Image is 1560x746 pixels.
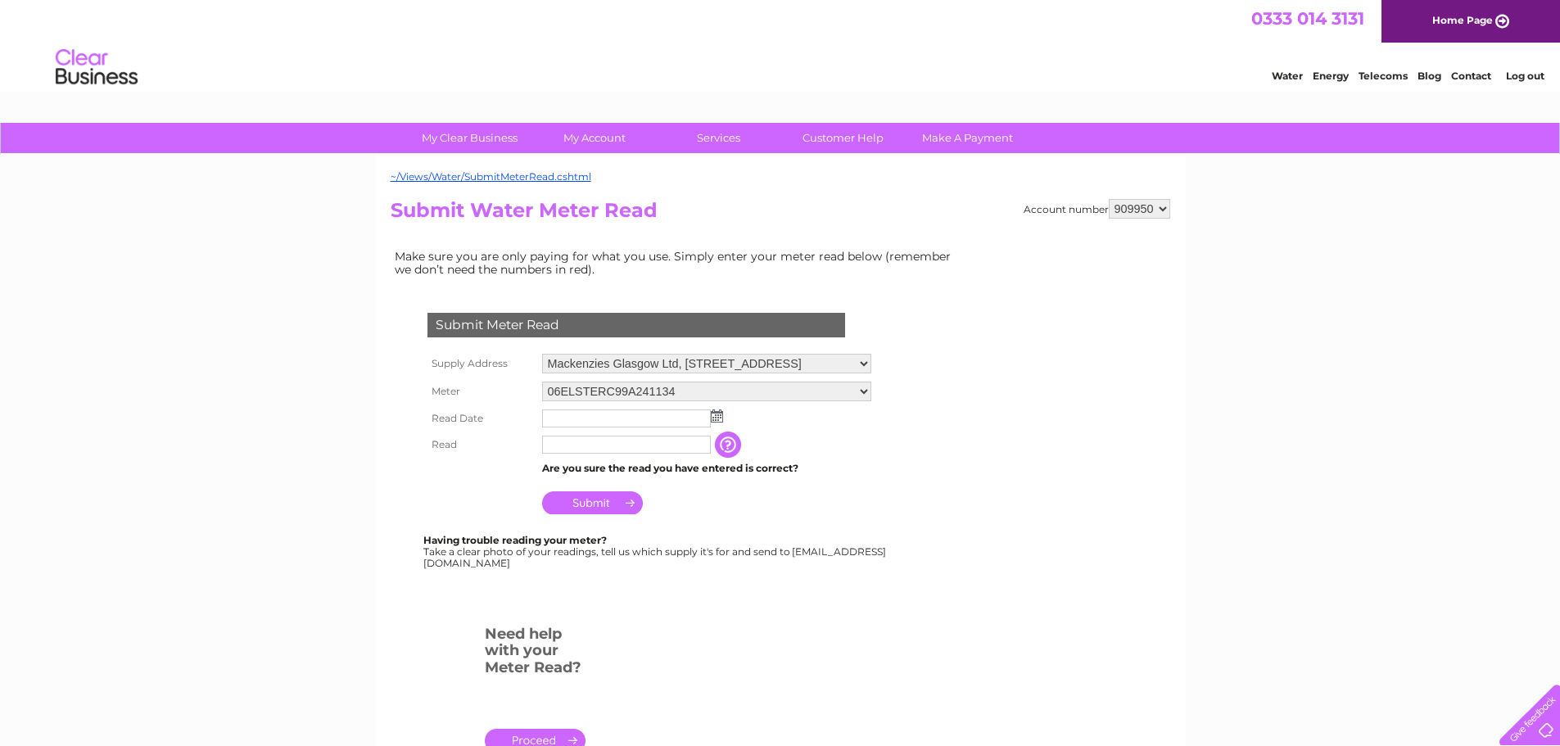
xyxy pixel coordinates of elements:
[711,409,723,423] img: ...
[1251,8,1364,29] a: 0333 014 3131
[423,405,538,432] th: Read Date
[391,170,591,183] a: ~/Views/Water/SubmitMeterRead.cshtml
[402,123,537,153] a: My Clear Business
[1418,70,1441,82] a: Blog
[423,432,538,458] th: Read
[423,350,538,378] th: Supply Address
[775,123,911,153] a: Customer Help
[527,123,662,153] a: My Account
[542,491,643,514] input: Submit
[1359,70,1408,82] a: Telecoms
[538,458,875,479] td: Are you sure the read you have entered is correct?
[485,622,586,685] h3: Need help with your Meter Read?
[394,9,1168,79] div: Clear Business is a trading name of Verastar Limited (registered in [GEOGRAPHIC_DATA] No. 3667643...
[1313,70,1349,82] a: Energy
[55,43,138,93] img: logo.png
[1024,199,1170,219] div: Account number
[1272,70,1303,82] a: Water
[423,535,889,568] div: Take a clear photo of your readings, tell us which supply it's for and send to [EMAIL_ADDRESS][DO...
[715,432,744,458] input: Information
[423,534,607,546] b: Having trouble reading your meter?
[1451,70,1491,82] a: Contact
[1506,70,1544,82] a: Log out
[427,313,845,337] div: Submit Meter Read
[391,199,1170,230] h2: Submit Water Meter Read
[651,123,786,153] a: Services
[391,246,964,280] td: Make sure you are only paying for what you use. Simply enter your meter read below (remember we d...
[423,378,538,405] th: Meter
[900,123,1035,153] a: Make A Payment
